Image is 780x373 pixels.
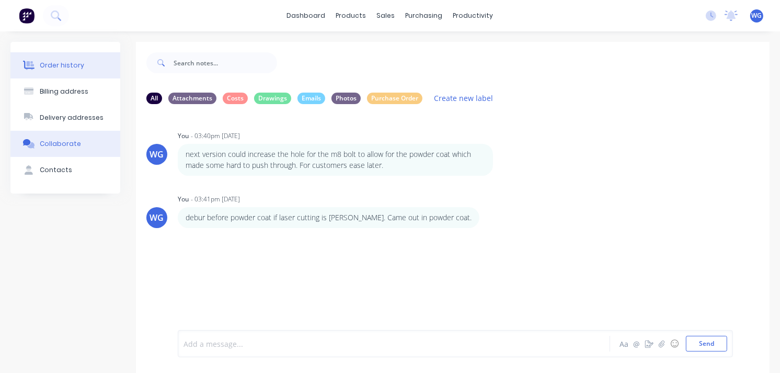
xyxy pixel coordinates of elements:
div: WG [150,148,164,161]
div: - 03:40pm [DATE] [191,131,240,141]
div: Order history [40,61,84,70]
div: You [178,195,189,204]
div: Emails [297,93,325,104]
div: You [178,131,189,141]
img: Factory [19,8,35,24]
div: sales [372,8,400,24]
p: next version could increase the hole for the m8 bolt to allow for the powder coat which made some... [186,149,485,171]
button: Collaborate [10,131,120,157]
div: Billing address [40,87,88,96]
div: Drawings [254,93,291,104]
button: @ [630,337,643,350]
input: Search notes... [174,52,277,73]
div: Collaborate [40,139,81,149]
button: Delivery addresses [10,105,120,131]
button: Order history [10,52,120,78]
button: Billing address [10,78,120,105]
button: Contacts [10,157,120,183]
div: Photos [331,93,361,104]
a: dashboard [282,8,331,24]
div: WG [150,211,164,224]
div: Contacts [40,165,72,175]
div: - 03:41pm [DATE] [191,195,240,204]
div: All [146,93,162,104]
div: Costs [223,93,248,104]
button: Create new label [429,91,499,105]
div: Purchase Order [367,93,422,104]
button: Send [686,336,727,352]
div: Attachments [168,93,216,104]
span: WG [752,11,762,20]
div: products [331,8,372,24]
div: purchasing [400,8,448,24]
p: debur before powder coat if laser cutting is [PERSON_NAME]. Came out in powder coat. [186,212,472,223]
div: productivity [448,8,499,24]
button: Aa [618,337,630,350]
button: ☺ [668,337,681,350]
div: Delivery addresses [40,113,104,122]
